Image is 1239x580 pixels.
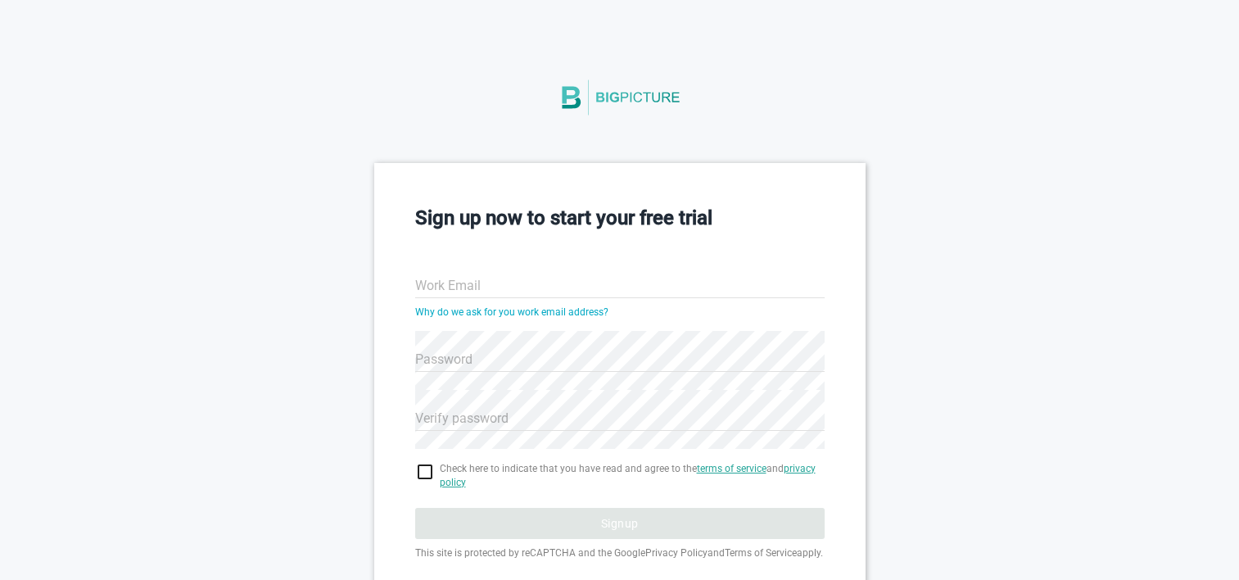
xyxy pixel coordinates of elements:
[725,547,797,559] a: Terms of Service
[697,463,766,474] a: terms of service
[415,546,825,560] p: This site is protected by reCAPTCHA and the Google and apply.
[415,204,825,232] h3: Sign up now to start your free trial
[440,462,825,490] span: Check here to indicate that you have read and agree to the and
[645,547,708,559] a: Privacy Policy
[415,306,608,318] a: Why do we ask for you work email address?
[440,463,816,488] a: privacy policy
[558,63,681,132] img: BigPicture
[415,508,825,539] button: Signup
